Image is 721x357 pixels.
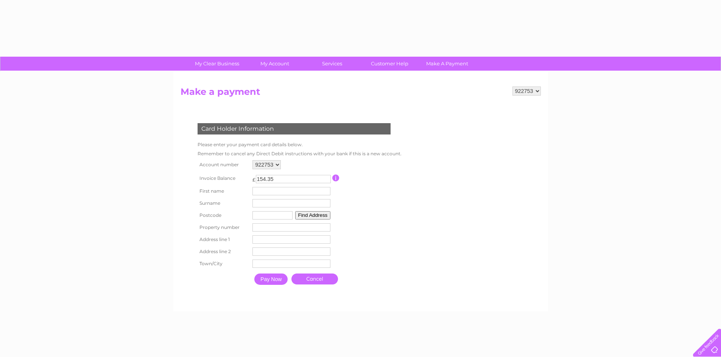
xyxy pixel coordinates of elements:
input: Pay Now [254,274,288,285]
div: Card Holder Information [198,123,391,134]
th: First name [196,185,251,197]
th: Surname [196,197,251,209]
a: My Clear Business [186,57,248,71]
a: My Account [243,57,306,71]
th: Property number [196,221,251,233]
input: Information [332,175,339,181]
td: Please enter your payment card details below. [196,140,403,149]
a: Services [301,57,363,71]
th: Invoice Balance [196,171,251,185]
a: Customer Help [358,57,421,71]
th: Address line 1 [196,233,251,246]
a: Make A Payment [416,57,478,71]
td: Remember to cancel any Direct Debit instructions with your bank if this is a new account. [196,149,403,158]
th: Address line 2 [196,246,251,258]
h2: Make a payment [181,87,541,101]
th: Account number [196,158,251,171]
th: Town/City [196,258,251,270]
td: £ [252,173,255,182]
th: Postcode [196,209,251,221]
a: Cancel [291,274,338,284]
button: Find Address [295,211,331,219]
